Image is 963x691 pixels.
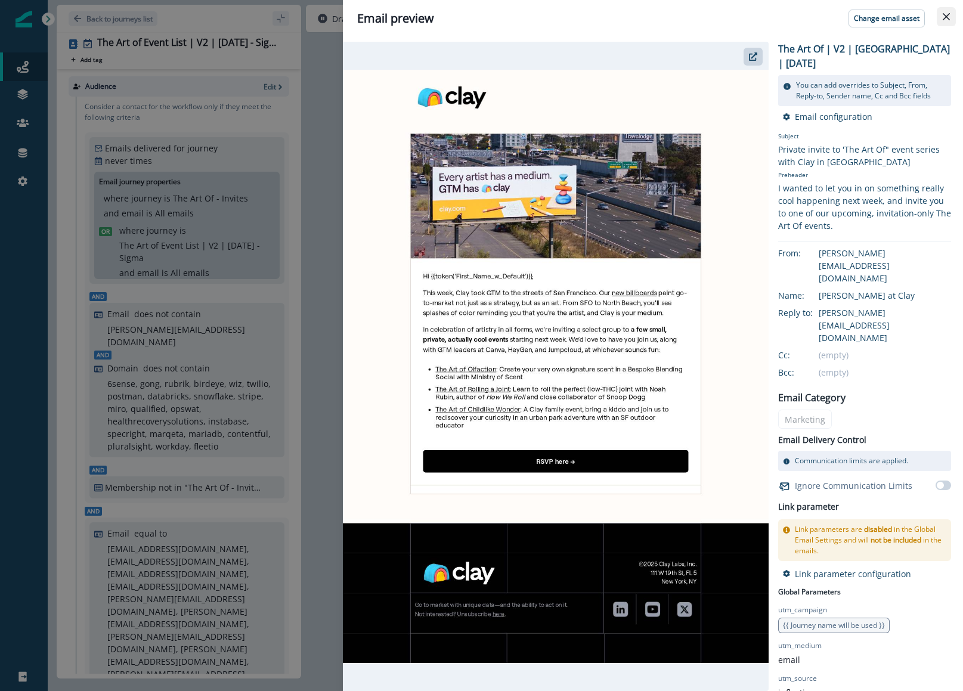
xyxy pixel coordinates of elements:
img: email asset unavailable [343,70,769,662]
p: You can add overrides to Subject, From, Reply-to, Sender name, Cc and Bcc fields [796,80,946,101]
button: Change email asset [849,10,925,27]
button: Close [937,7,956,26]
div: Email preview [357,10,949,27]
div: [PERSON_NAME][EMAIL_ADDRESS][DOMAIN_NAME] [819,306,951,344]
div: Private invite to 'The Art Of" event series with Clay in [GEOGRAPHIC_DATA] [778,143,951,168]
h2: Link parameter [778,500,839,515]
p: Link parameter configuration [795,568,911,580]
p: Subject [778,132,951,143]
p: The Art Of | V2 | [GEOGRAPHIC_DATA] | [DATE] [778,42,951,70]
p: Email Category [778,391,846,405]
p: utm_source [778,673,817,684]
p: utm_campaign [778,605,827,615]
span: {{ Journey name will be used }} [783,620,885,630]
span: not be included [871,535,921,545]
span: disabled [864,524,892,534]
div: I wanted to let you in on something really cool happening next week, and invite you to one of our... [778,182,951,232]
div: (empty) [819,366,951,379]
p: Preheader [778,168,951,182]
div: Reply to: [778,306,838,319]
div: From: [778,247,838,259]
p: Email configuration [795,111,872,122]
p: Link parameters are in the Global Email Settings and will in the emails. [795,524,946,556]
div: Name: [778,289,838,302]
div: Cc: [778,349,838,361]
button: Email configuration [783,111,872,122]
p: Email Delivery Control [778,433,866,446]
div: [PERSON_NAME][EMAIL_ADDRESS][DOMAIN_NAME] [819,247,951,284]
div: (empty) [819,349,951,361]
p: Communication limits are applied. [795,455,908,466]
button: Link parameter configuration [783,568,911,580]
div: Bcc: [778,366,838,379]
p: email [778,653,800,666]
p: Change email asset [854,14,919,23]
p: Ignore Communication Limits [795,479,912,492]
p: utm_medium [778,640,822,651]
div: [PERSON_NAME] at Clay [819,289,951,302]
p: Global Parameters [778,584,841,597]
